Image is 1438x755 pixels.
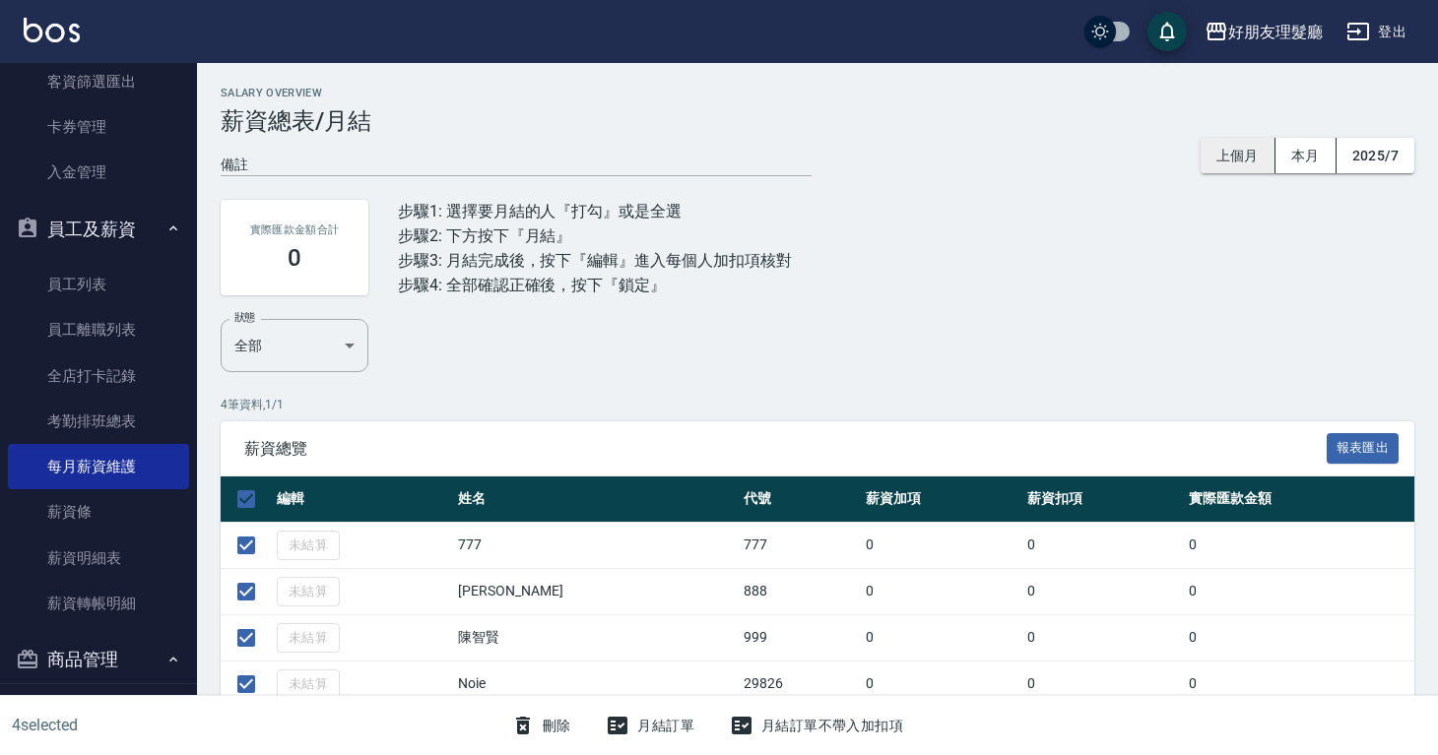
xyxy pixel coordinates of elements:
[244,439,1327,459] span: 薪資總覽
[1022,476,1184,523] th: 薪資扣項
[453,522,739,568] td: 777
[272,476,453,523] th: 編輯
[722,708,911,744] button: 月結訂單不帶入加扣項
[861,522,1022,568] td: 0
[861,568,1022,614] td: 0
[8,262,189,307] a: 員工列表
[1022,614,1184,661] td: 0
[8,307,189,352] a: 員工離職列表
[1184,661,1414,707] td: 0
[1339,14,1414,50] button: 登出
[8,444,189,489] a: 每月薪資維護
[221,319,368,372] div: 全部
[8,581,189,626] a: 薪資轉帳明細
[234,310,255,325] label: 狀態
[8,353,189,399] a: 全店打卡記錄
[221,87,1414,99] h2: Salary Overview
[503,708,579,744] button: 刪除
[453,476,739,523] th: 姓名
[8,104,189,150] a: 卡券管理
[1275,138,1337,174] button: 本月
[1337,138,1414,174] button: 2025/7
[244,223,345,236] h2: 實際匯款金額合計
[739,522,861,568] td: 777
[8,204,189,255] button: 員工及薪資
[1327,433,1400,464] button: 報表匯出
[739,568,861,614] td: 888
[861,661,1022,707] td: 0
[1022,522,1184,568] td: 0
[1201,138,1275,174] button: 上個月
[8,59,189,104] a: 客資篩選匯出
[739,661,861,707] td: 29826
[453,661,739,707] td: Noie
[1327,438,1400,457] a: 報表匯出
[8,634,189,685] button: 商品管理
[1184,522,1414,568] td: 0
[453,568,739,614] td: [PERSON_NAME]
[221,396,1414,413] p: 4 筆資料, 1 / 1
[12,713,484,737] h6: 4 selected
[453,614,739,661] td: 陳智賢
[398,223,792,248] div: 步驟2: 下方按下『月結』
[8,399,189,444] a: 考勤排班總表
[398,248,792,273] div: 步驟3: 月結完成後，按下『編輯』進入每個人加扣項核對
[24,18,80,42] img: Logo
[861,614,1022,661] td: 0
[1022,661,1184,707] td: 0
[8,150,189,195] a: 入金管理
[8,535,189,581] a: 薪資明細表
[288,244,301,272] h3: 0
[1184,568,1414,614] td: 0
[1022,568,1184,614] td: 0
[398,199,792,223] div: 步驟1: 選擇要月結的人『打勾』或是全選
[1197,12,1331,52] button: 好朋友理髮廳
[221,107,1414,135] h3: 薪資總表/月結
[1147,12,1187,51] button: save
[739,476,861,523] th: 代號
[598,708,702,744] button: 月結訂單
[1184,476,1414,523] th: 實際匯款金額
[1228,20,1323,44] div: 好朋友理髮廳
[739,614,861,661] td: 999
[861,476,1022,523] th: 薪資加項
[398,273,792,297] div: 步驟4: 全部確認正確後，按下『鎖定』
[1184,614,1414,661] td: 0
[8,489,189,535] a: 薪資條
